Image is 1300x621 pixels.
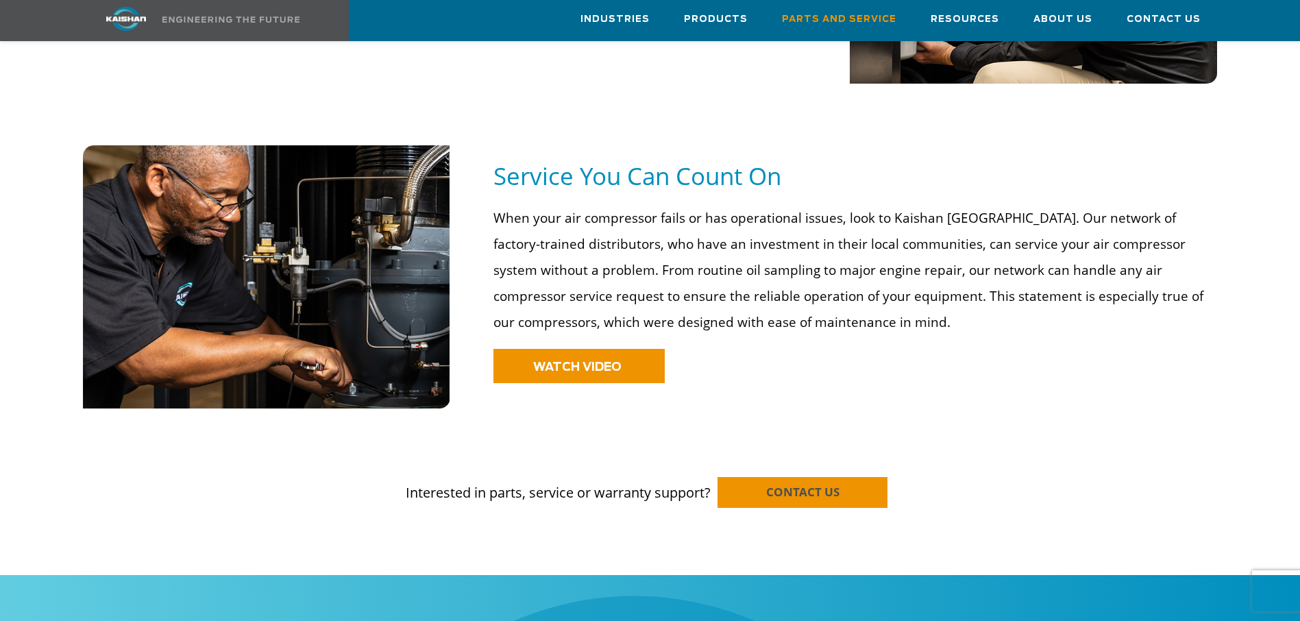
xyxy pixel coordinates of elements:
a: Parts and Service [782,1,896,38]
span: CONTACT US [766,484,839,500]
img: Engineering the future [162,16,299,23]
a: WATCH VIDEO [493,349,665,383]
span: Industries [580,12,650,27]
a: Industries [580,1,650,38]
span: WATCH VIDEO [533,361,622,373]
span: Products [684,12,748,27]
a: Resources [931,1,999,38]
p: When your air compressor fails or has operational issues, look to Kaishan [GEOGRAPHIC_DATA]. Our ... [493,205,1208,335]
a: Contact Us [1127,1,1201,38]
a: Products [684,1,748,38]
h5: Service You Can Count On [493,160,1217,191]
a: CONTACT US [718,477,887,508]
p: Interested in parts, service or warranty support? [83,456,1218,503]
span: About Us [1033,12,1092,27]
img: service [83,145,451,409]
span: Resources [931,12,999,27]
span: Contact Us [1127,12,1201,27]
a: About Us [1033,1,1092,38]
img: kaishan logo [75,7,177,31]
span: Parts and Service [782,12,896,27]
